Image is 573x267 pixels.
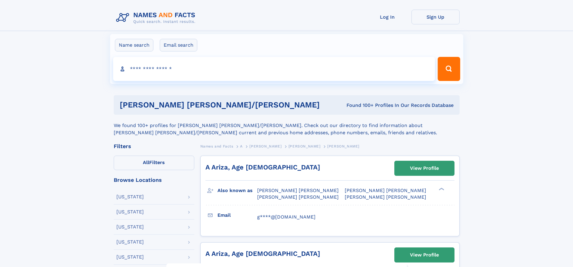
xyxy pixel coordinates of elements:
span: [PERSON_NAME] [PERSON_NAME] [257,188,339,193]
label: Name search [115,39,153,51]
span: [PERSON_NAME] [PERSON_NAME] [257,194,339,200]
span: [PERSON_NAME] [PERSON_NAME] [345,188,426,193]
div: [US_STATE] [116,210,144,214]
a: View Profile [395,161,454,175]
a: Names and Facts [200,142,233,150]
div: [US_STATE] [116,255,144,259]
div: [US_STATE] [116,194,144,199]
h1: [PERSON_NAME] [PERSON_NAME]/[PERSON_NAME] [120,101,333,109]
a: A Ariza, Age [DEMOGRAPHIC_DATA] [205,250,320,257]
div: Filters [114,144,194,149]
h3: Email [217,210,257,220]
div: ❯ [437,187,445,191]
img: Logo Names and Facts [114,10,200,26]
span: [PERSON_NAME] [PERSON_NAME] [345,194,426,200]
label: Email search [160,39,197,51]
a: [PERSON_NAME] [288,142,321,150]
div: View Profile [410,161,439,175]
div: Browse Locations [114,177,194,183]
label: Filters [114,156,194,170]
a: A Ariza, Age [DEMOGRAPHIC_DATA] [205,163,320,171]
a: Log In [363,10,411,24]
span: A [240,144,243,148]
div: View Profile [410,248,439,262]
span: [PERSON_NAME] [249,144,282,148]
span: [PERSON_NAME] [327,144,359,148]
div: Found 100+ Profiles In Our Records Database [333,102,454,109]
div: We found 100+ profiles for [PERSON_NAME] [PERSON_NAME]/[PERSON_NAME]. Check out our directory to ... [114,115,460,136]
span: [PERSON_NAME] [288,144,321,148]
a: View Profile [395,248,454,262]
div: [US_STATE] [116,240,144,244]
input: search input [113,57,435,81]
button: Search Button [438,57,460,81]
a: A [240,142,243,150]
span: All [143,160,149,165]
a: [PERSON_NAME] [249,142,282,150]
h3: Also known as [217,185,257,196]
div: [US_STATE] [116,225,144,229]
a: Sign Up [411,10,460,24]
